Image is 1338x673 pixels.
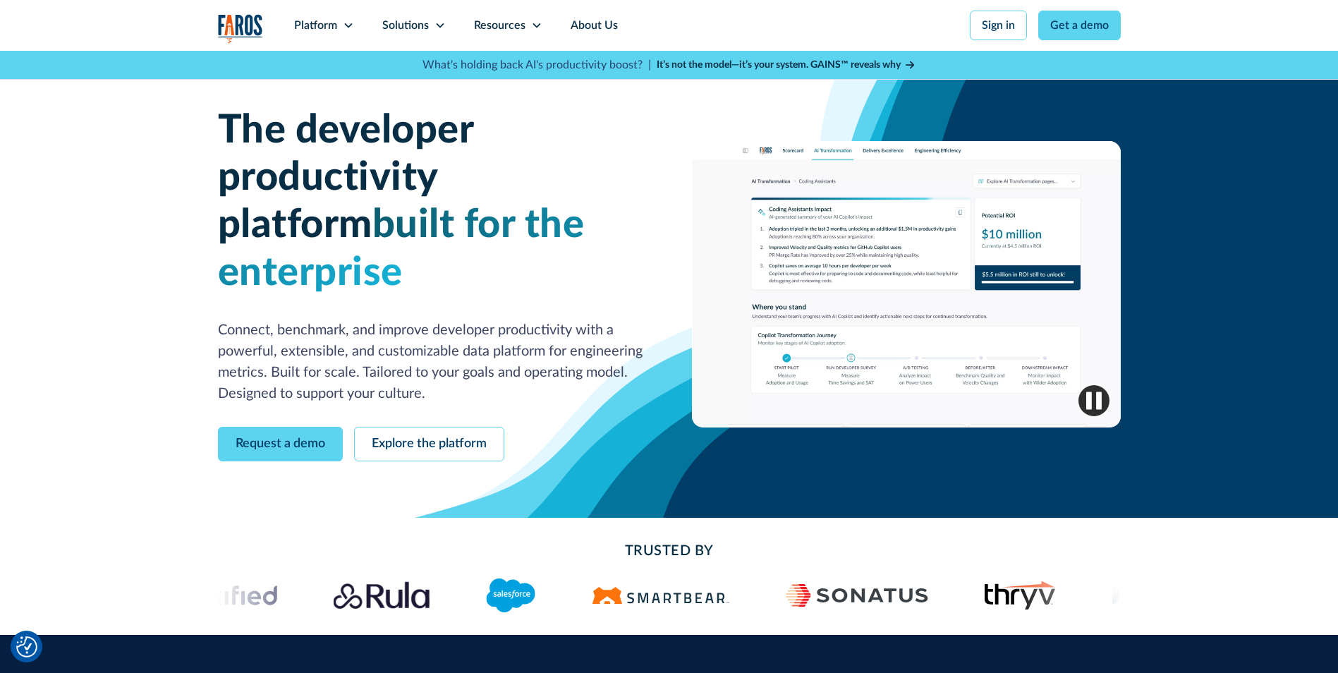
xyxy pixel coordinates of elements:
a: Sign in [970,11,1027,40]
img: Pause video [1078,385,1109,416]
div: Platform [294,17,337,34]
a: Get a demo [1038,11,1121,40]
h2: Trusted By [331,540,1008,562]
img: Sonatus Logo [786,584,928,607]
div: Resources [474,17,525,34]
p: What's holding back AI's productivity boost? | [422,56,651,73]
img: Revisit consent button [16,636,37,657]
h1: The developer productivity platform [218,107,647,297]
img: Logo of the analytics and reporting company Faros. [218,14,263,43]
span: built for the enterprise [218,205,585,292]
button: Cookie Settings [16,636,37,657]
a: home [218,14,263,43]
div: Solutions [382,17,429,34]
a: It’s not the model—it’s your system. GAINS™ reveals why [657,58,916,73]
a: Request a demo [218,427,343,461]
img: Logo of the software testing platform SmartBear. [592,587,729,604]
p: Connect, benchmark, and improve developer productivity with a powerful, extensible, and customiza... [218,320,647,404]
a: Explore the platform [354,427,504,461]
img: Thryv's logo [985,581,1056,610]
strong: It’s not the model—it’s your system. GAINS™ reveals why [657,60,901,70]
img: Rula logo [334,581,430,610]
img: Logo of the CRM platform Salesforce. [486,578,535,612]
